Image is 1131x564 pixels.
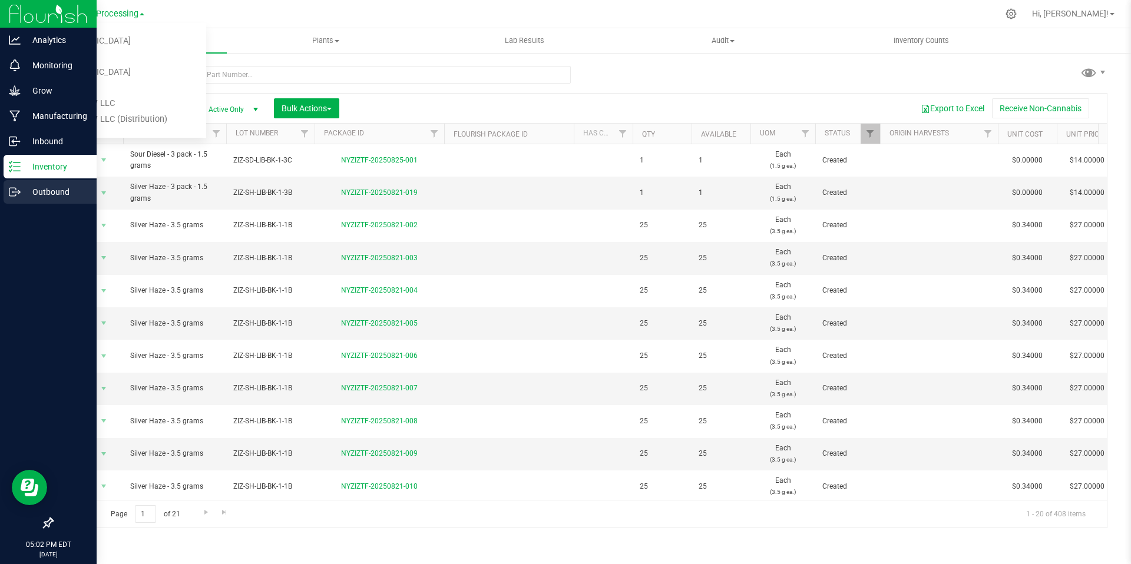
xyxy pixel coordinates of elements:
[227,35,425,46] span: Plants
[758,214,808,237] span: Each
[822,416,873,427] span: Created
[130,481,219,492] span: Silver Haze - 3.5 grams
[21,160,91,174] p: Inventory
[758,486,808,497] p: (3.5 g ea.)
[34,112,206,128] a: ZIZ NY GRW LLC (Distribution)
[233,253,307,264] span: ZIZ-SH-LIB-BK-1-1B
[130,350,219,361] span: Silver Haze - 3.5 grams
[822,28,1021,53] a: Inventory Counts
[613,124,633,144] a: Filter
[998,373,1057,405] td: $0.34000
[324,129,364,137] a: Package ID
[233,481,307,492] span: ZIZ-SH-LIB-BK-1-1B
[130,448,219,459] span: Silver Haze - 3.5 grams
[822,155,873,166] span: Created
[21,134,91,148] p: Inbound
[699,155,743,166] span: 1
[130,383,219,394] span: Silver Haze - 3.5 grams
[341,449,418,457] a: NYZIZTF-20250821-009
[233,285,307,296] span: ZIZ-SH-LIB-BK-1-1B
[1066,130,1103,138] a: Unit Price
[97,185,111,201] span: select
[216,505,233,521] a: Go to the last page
[758,225,808,237] p: (3.5 g ea.)
[233,448,307,459] span: ZIZ-SH-LIB-BK-1-1B
[978,124,998,144] a: Filter
[758,193,808,204] p: (1.5 g ea.)
[21,58,91,72] p: Monitoring
[640,350,684,361] span: 25
[758,258,808,269] p: (3.5 g ea.)
[822,187,873,198] span: Created
[341,351,418,360] a: NYZIZTF-20250821-006
[998,405,1057,437] td: $0.34000
[998,177,1057,209] td: $0.00000
[822,285,873,296] span: Created
[1064,347,1110,364] span: $27.00000
[758,377,808,400] span: Each
[699,187,743,198] span: 1
[699,220,743,231] span: 25
[97,152,111,168] span: select
[425,124,444,144] a: Filter
[998,307,1057,340] td: $0.34000
[822,481,873,492] span: Created
[233,318,307,329] span: ZIZ-SH-LIB-BK-1-1B
[341,417,418,425] a: NYZIZTF-20250821-008
[341,188,418,197] a: NYZIZTF-20250821-019
[96,9,138,19] span: Processing
[758,312,808,334] span: Each
[758,160,808,171] p: (1.5 g ea.)
[640,448,684,459] span: 25
[998,438,1057,470] td: $0.34000
[425,28,624,53] a: Lab Results
[9,85,21,97] inline-svg: Grow
[998,470,1057,503] td: $0.34000
[97,380,111,397] span: select
[574,124,633,144] th: Has COA
[130,318,219,329] span: Silver Haze - 3.5 grams
[5,550,91,559] p: [DATE]
[822,350,873,361] span: Created
[130,253,219,264] span: Silver Haze - 3.5 grams
[130,285,219,296] span: Silver Haze - 3.5 grams
[861,124,880,144] a: Filter
[97,315,111,331] span: select
[1007,130,1043,138] a: Unit Cost
[489,35,560,46] span: Lab Results
[1032,9,1109,18] span: Hi, [PERSON_NAME]!
[52,66,571,84] input: Search Package ID, Item Name, SKU, Lot or Part Number...
[822,383,873,394] span: Created
[341,319,418,327] a: NYZIZTF-20250821-005
[758,356,808,367] p: (3.5 g ea.)
[1004,8,1018,19] div: Manage settings
[758,247,808,269] span: Each
[135,505,156,523] input: 1
[295,124,315,144] a: Filter
[207,124,226,144] a: Filter
[889,129,949,137] a: Origin Harvests
[1064,478,1110,495] span: $27.00000
[1064,413,1110,430] span: $27.00000
[341,384,418,392] a: NYZIZTF-20250821-007
[758,389,808,400] p: (3.5 g ea.)
[21,84,91,98] p: Grow
[97,413,111,429] span: select
[640,318,684,329] span: 25
[825,129,850,137] a: Status
[282,104,332,113] span: Bulk Actions
[758,291,808,302] p: (3.5 g ea.)
[34,49,206,65] a: Cultivation
[699,481,743,492] span: 25
[701,130,736,138] a: Available
[699,448,743,459] span: 25
[274,98,339,118] button: Bulk Actions
[640,253,684,264] span: 25
[233,187,307,198] span: ZIZ-SH-LIB-BK-1-3B
[699,416,743,427] span: 25
[758,443,808,465] span: Each
[699,253,743,264] span: 25
[642,130,655,138] a: Qty
[998,340,1057,372] td: $0.34000
[233,350,307,361] span: ZIZ-SH-LIB-BK-1-1B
